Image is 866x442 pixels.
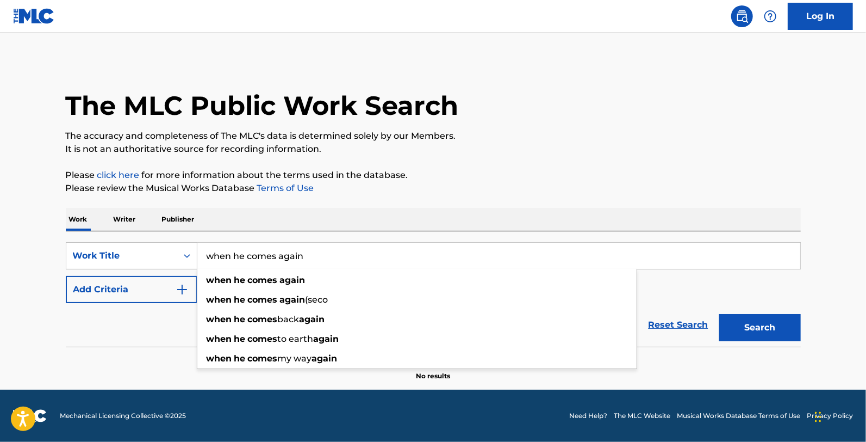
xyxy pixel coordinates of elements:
[110,208,139,231] p: Writer
[66,242,801,347] form: Search Form
[159,208,198,231] p: Publisher
[278,314,300,324] span: back
[234,334,246,344] strong: he
[248,353,278,364] strong: comes
[66,208,91,231] p: Work
[614,411,670,421] a: The MLC Website
[248,334,278,344] strong: comes
[569,411,607,421] a: Need Help?
[234,275,246,285] strong: he
[677,411,800,421] a: Musical Works Database Terms of Use
[66,143,801,156] p: It is not an authoritative source for recording information.
[66,276,197,303] button: Add Criteria
[736,10,749,23] img: search
[306,294,328,305] span: (seco
[66,130,801,143] p: The accuracy and completeness of The MLC's data is determined solely by our Members.
[280,275,306,285] strong: again
[13,8,55,24] img: MLC Logo
[759,5,781,27] div: Help
[66,169,801,182] p: Please for more information about the terms used in the database.
[248,314,278,324] strong: comes
[312,353,338,364] strong: again
[73,249,171,262] div: Work Title
[207,334,232,344] strong: when
[66,182,801,195] p: Please review the Musical Works Database
[416,358,450,381] p: No results
[300,314,325,324] strong: again
[97,170,140,180] a: click here
[234,353,246,364] strong: he
[278,353,312,364] span: my way
[207,294,232,305] strong: when
[731,5,753,27] a: Public Search
[207,275,232,285] strong: when
[248,275,278,285] strong: comes
[278,334,314,344] span: to earth
[60,411,186,421] span: Mechanical Licensing Collective © 2025
[314,334,339,344] strong: again
[234,314,246,324] strong: he
[13,409,47,422] img: logo
[234,294,246,305] strong: he
[812,390,866,442] iframe: Chat Widget
[66,89,459,122] h1: The MLC Public Work Search
[255,183,314,193] a: Terms of Use
[207,353,232,364] strong: when
[176,283,189,296] img: 9d2ae6d4665cec9f34b9.svg
[643,313,714,337] a: Reset Search
[248,294,278,305] strong: comes
[764,10,777,23] img: help
[788,3,853,30] a: Log In
[719,314,801,341] button: Search
[807,411,853,421] a: Privacy Policy
[815,401,821,433] div: Drag
[207,314,232,324] strong: when
[280,294,306,305] strong: again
